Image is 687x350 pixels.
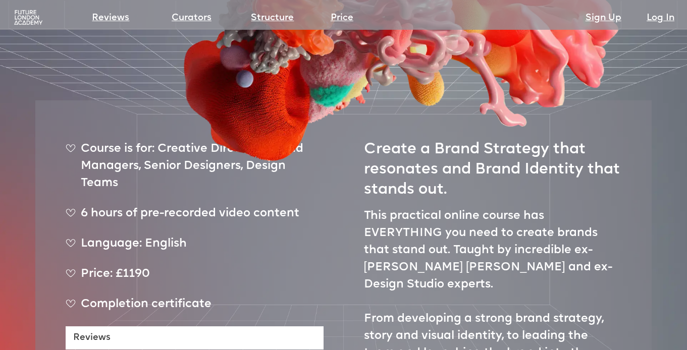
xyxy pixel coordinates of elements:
a: Structure [251,11,294,25]
div: Course is for: Creative Directors, Brand Managers, Senior Designers, Design Teams [66,141,324,200]
div: Completion certificate [66,296,324,321]
a: Curators [172,11,212,25]
a: Sign Up [586,11,621,25]
div: Language: English [66,236,324,261]
div: Price: £1190 [66,266,324,291]
div: 6 hours of pre-recorded video content [66,205,324,230]
a: Reviews [66,326,324,349]
h2: Create a Brand Strategy that resonates and Brand Identity that stands out. [364,131,622,200]
a: Price [331,11,353,25]
a: Log In [647,11,674,25]
a: Reviews [92,11,129,25]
